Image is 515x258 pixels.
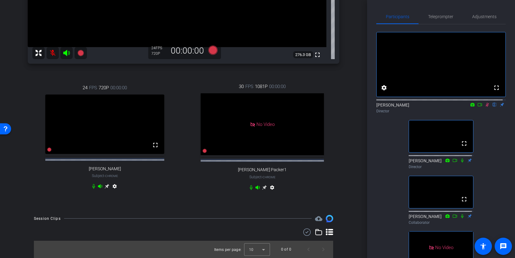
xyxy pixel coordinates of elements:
mat-icon: cloud_upload [315,215,322,222]
mat-icon: fullscreen [493,84,500,91]
mat-icon: fullscreen [460,140,468,147]
div: [PERSON_NAME] [409,213,473,225]
button: Next page [316,242,331,257]
span: - [262,175,263,179]
span: FPS [156,46,162,50]
mat-icon: settings [111,184,118,191]
span: 24 [83,84,88,91]
span: No Video [256,121,275,127]
span: Subject [92,173,118,179]
mat-icon: fullscreen [460,196,468,203]
span: Chrome [263,175,276,179]
div: [PERSON_NAME] [376,102,506,114]
span: Teleprompter [428,14,453,19]
div: Director [376,108,506,114]
mat-icon: message [500,243,507,250]
span: Participants [386,14,409,19]
div: Session Clips [34,216,61,222]
span: 276.3 GB [293,51,313,58]
div: [PERSON_NAME] [409,158,473,170]
span: Destinations for your clips [315,215,322,222]
span: No Video [435,245,453,250]
mat-icon: settings [268,185,276,192]
img: Session clips [326,215,333,222]
div: 720P [151,51,167,56]
span: 1081P [255,83,268,90]
span: [PERSON_NAME] [89,166,121,171]
span: Adjustments [472,14,497,19]
mat-icon: accessibility [480,243,487,250]
mat-icon: settings [380,84,388,91]
div: 00:00:00 [167,46,208,56]
span: 30 [239,83,244,90]
span: FPS [245,83,253,90]
div: 0 of 0 [281,246,291,252]
span: 720P [99,84,109,91]
mat-icon: fullscreen [314,51,321,58]
div: 24 [151,46,167,50]
div: Items per page: [214,247,242,253]
span: - [104,174,105,178]
div: Director [409,164,473,170]
span: Subject [249,174,276,180]
span: [PERSON_NAME] Packer1 [238,167,287,172]
span: FPS [89,84,97,91]
mat-icon: flip [491,102,498,107]
mat-icon: fullscreen [152,141,159,149]
button: Previous page [301,242,316,257]
span: Chrome [105,174,118,178]
div: Collaborator [409,220,473,225]
span: 00:00:00 [269,83,286,90]
span: 00:00:00 [110,84,127,91]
